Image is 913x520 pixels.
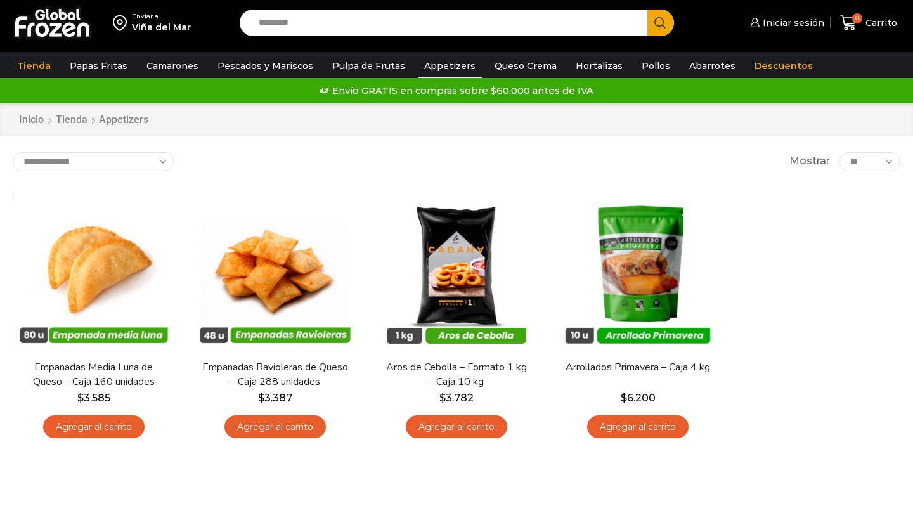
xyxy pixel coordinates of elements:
[488,54,563,78] a: Queso Crema
[18,113,148,127] nav: Breadcrumb
[683,54,742,78] a: Abarrotes
[132,12,191,21] div: Enviar a
[140,54,205,78] a: Camarones
[748,54,819,78] a: Descuentos
[211,54,320,78] a: Pescados y Mariscos
[760,16,824,29] span: Iniciar sesión
[789,154,830,169] span: Mostrar
[384,360,529,389] a: Aros de Cebolla – Formato 1 kg – Caja 10 kg
[635,54,677,78] a: Pollos
[113,12,132,34] img: address-field-icon.svg
[852,13,862,23] span: 0
[258,392,292,404] bdi: 3.387
[77,392,84,404] span: $
[18,113,44,127] a: Inicio
[63,54,134,78] a: Papas Fritas
[326,54,411,78] a: Pulpa de Frutas
[747,10,824,36] a: Iniciar sesión
[258,392,264,404] span: $
[21,360,167,389] a: Empanadas Media Luna de Queso – Caja 160 unidades
[621,392,656,404] bdi: 6.200
[565,360,711,375] a: Arrollados Primavera – Caja 4 kg
[621,392,627,404] span: $
[439,392,474,404] bdi: 3.782
[132,21,191,34] div: Viña del Mar
[77,392,110,404] bdi: 3.585
[439,392,446,404] span: $
[13,152,174,171] select: Pedido de la tienda
[55,113,88,127] a: Tienda
[418,54,482,78] a: Appetizers
[647,10,674,36] button: Search button
[587,415,689,439] a: Agregar al carrito: “Arrollados Primavera - Caja 4 kg”
[406,415,507,439] a: Agregar al carrito: “Aros de Cebolla - Formato 1 kg - Caja 10 kg”
[862,16,897,29] span: Carrito
[837,8,900,38] a: 0 Carrito
[202,360,348,389] a: Empanadas Ravioleras de Queso – Caja 288 unidades
[569,54,629,78] a: Hortalizas
[224,415,326,439] a: Agregar al carrito: “Empanadas Ravioleras de Queso - Caja 288 unidades”
[99,114,148,126] h1: Appetizers
[43,415,145,439] a: Agregar al carrito: “Empanadas Media Luna de Queso - Caja 160 unidades”
[11,54,57,78] a: Tienda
